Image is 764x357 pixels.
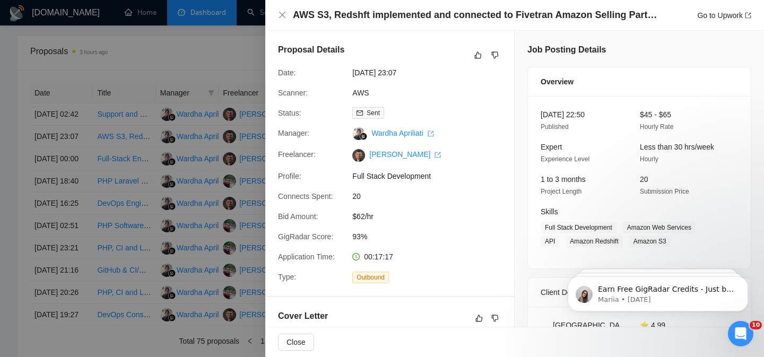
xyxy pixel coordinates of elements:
span: Sent [367,109,380,117]
span: export [745,12,751,19]
button: dislike [489,49,501,62]
span: export [435,152,441,158]
a: [PERSON_NAME] export [369,150,441,159]
img: 🇺🇸 [541,325,550,337]
span: 10 [750,321,762,329]
span: Project Length [541,188,581,195]
span: [DATE] 23:07 [352,67,511,79]
span: Date: [278,68,296,77]
span: export [428,130,434,137]
span: like [474,51,482,59]
span: Type: [278,273,296,281]
span: 93% [352,231,511,242]
h5: Job Posting Details [527,43,606,56]
span: API [541,236,559,247]
span: Skills [541,207,558,216]
span: dislike [491,314,499,323]
span: Submission Price [640,188,689,195]
h5: Proposal Details [278,43,344,56]
span: Application Time: [278,252,335,261]
span: Amazon S3 [629,236,671,247]
iframe: Intercom notifications message [552,254,764,328]
span: like [475,314,483,323]
span: $62/hr [352,211,511,222]
span: Status: [278,109,301,117]
button: Close [278,334,314,351]
span: Manager: [278,129,309,137]
span: Expert [541,143,562,151]
span: Scanner: [278,89,308,97]
div: Client Details [541,278,738,307]
a: Go to Upworkexport [697,11,751,20]
span: 20 [352,190,511,202]
span: $45 - $65 [640,110,671,119]
span: 1 to 3 months [541,175,586,184]
img: gigradar-bm.png [360,133,367,140]
span: mail [357,110,363,116]
span: Published [541,123,569,130]
span: clock-circle [352,253,360,260]
span: 00:17:17 [364,252,393,261]
span: Amazon Web Services [623,222,696,233]
span: Bid Amount: [278,212,318,221]
span: Freelancer: [278,150,316,159]
span: Close [286,336,306,348]
span: [DATE] 22:50 [541,110,585,119]
span: GigRadar Score: [278,232,333,241]
h5: Cover Letter [278,310,328,323]
iframe: Intercom live chat [728,321,753,346]
img: c16P_ZQAi2DAfXAV-28ozFbFO5FLoE0C3eRZRgy1E3x7FzoFt-cI5F3eVXtbWuknu7 [352,149,365,162]
span: Hourly [640,155,658,163]
span: Full Stack Development [541,222,617,233]
span: Experience Level [541,155,589,163]
span: Connects Spent: [278,192,333,201]
a: Wardha Apriliati export [371,129,433,137]
span: Outbound [352,272,389,283]
span: Hourly Rate [640,123,673,130]
span: Amazon Redshift [566,236,622,247]
span: Profile: [278,172,301,180]
button: like [472,49,484,62]
h4: AWS S3, Redshft implemented and connected to Fivetran Amazon Selling Partner Connector inventory UI [293,8,659,22]
button: dislike [489,312,501,325]
span: Overview [541,76,574,88]
span: 20 [640,175,648,184]
span: dislike [491,51,499,59]
button: Close [278,11,286,20]
span: close [278,11,286,19]
span: Full Stack Development [352,170,511,182]
span: Less than 30 hrs/week [640,143,714,151]
a: AWS [352,89,369,97]
button: like [473,312,485,325]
